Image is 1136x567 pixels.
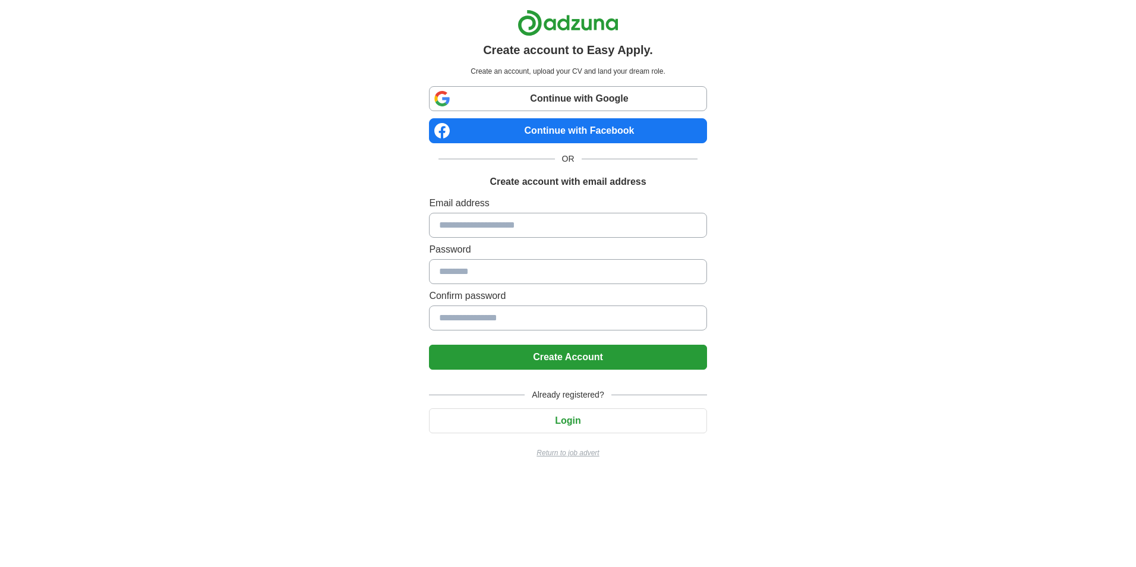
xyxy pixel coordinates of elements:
[429,415,706,426] a: Login
[490,175,646,189] h1: Create account with email address
[429,242,706,257] label: Password
[429,345,706,370] button: Create Account
[429,118,706,143] a: Continue with Facebook
[429,289,706,303] label: Confirm password
[429,86,706,111] a: Continue with Google
[431,66,704,77] p: Create an account, upload your CV and land your dream role.
[429,448,706,458] a: Return to job advert
[517,10,619,36] img: Adzuna logo
[525,389,611,401] span: Already registered?
[429,408,706,433] button: Login
[429,196,706,210] label: Email address
[483,41,653,59] h1: Create account to Easy Apply.
[555,153,582,165] span: OR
